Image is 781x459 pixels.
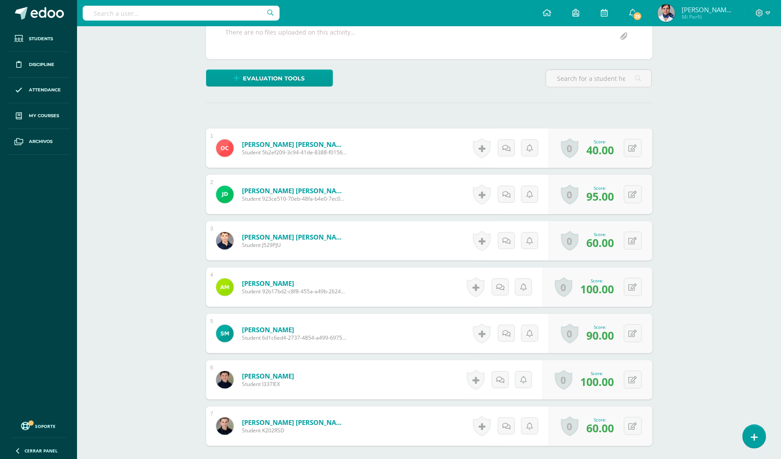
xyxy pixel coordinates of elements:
[216,139,234,157] img: 677dd61dc916509e619338777b19125f.png
[242,186,347,195] a: [PERSON_NAME] [PERSON_NAME]
[206,70,333,87] a: Evaluation tools
[561,231,578,251] a: 0
[587,235,614,250] span: 60.00
[587,421,614,435] span: 60.00
[216,186,234,203] img: f83ae099e6f72d87c81626c028898f3e.png
[7,26,70,52] a: Students
[83,6,280,21] input: Search a user…
[226,28,356,45] div: There are no files uploaded on this activity…
[555,277,572,297] a: 0
[29,138,53,145] span: Archivos
[7,129,70,155] a: Archivos
[242,427,347,434] span: Student K202RSD
[29,35,53,42] span: Students
[11,420,67,431] a: Soporte
[242,140,347,149] a: [PERSON_NAME] [PERSON_NAME]
[587,189,614,204] span: 95.00
[555,370,572,390] a: 0
[242,149,347,156] span: Student 5b2ef209-3c94-41de-8388-f0156c542f0f
[242,233,347,241] a: [PERSON_NAME] [PERSON_NAME]
[7,78,70,104] a: Attendance
[242,380,294,388] span: Student I337IEX
[587,324,614,330] div: Score:
[581,370,614,376] div: Score:
[587,185,614,191] div: Score:
[658,4,675,22] img: 1792bf0c86e4e08ac94418cc7cb908c7.png
[581,282,614,296] span: 100.00
[7,103,70,129] a: My courses
[243,70,305,87] span: Evaluation tools
[25,448,58,454] span: Cerrar panel
[682,5,734,14] span: [PERSON_NAME] [PERSON_NAME]
[216,232,234,250] img: d007a5b72844d3167f5e8491aecb571d.png
[561,416,578,436] a: 0
[216,371,234,389] img: 03f3318435da2375d734581a3df5be95.png
[29,112,59,119] span: My courses
[587,139,614,145] div: Score:
[242,288,347,295] span: Student 92b17bd2-c8f8-455a-a49b-26245f558bdb
[216,325,234,342] img: 7a5cf0ed85cd9d06cbf9f6b59aa1bc32.png
[587,417,614,423] div: Score:
[242,334,347,341] span: Student 6d1c6ed4-2737-4854-a499-6975e47ab59d
[587,328,614,343] span: 90.00
[216,417,234,435] img: 2e6473822be6065a2bcec9677e951762.png
[587,231,614,237] div: Score:
[29,87,61,94] span: Attendance
[7,52,70,78] a: Discipline
[242,372,294,380] a: [PERSON_NAME]
[242,279,347,288] a: [PERSON_NAME]
[242,195,347,202] span: Student 923ce510-70eb-48fa-b4e0-7ec04dfe4abf
[561,138,578,158] a: 0
[581,278,614,284] div: Score:
[561,184,578,205] a: 0
[561,323,578,344] a: 0
[216,278,234,296] img: a4c711439f696f70af47a59399a9afa9.png
[581,374,614,389] span: 100.00
[35,423,56,429] span: Soporte
[242,241,347,249] span: Student J529PJU
[682,13,734,21] span: Mi Perfil
[587,143,614,157] span: 40.00
[546,70,651,87] input: Search for a student here…
[242,418,347,427] a: [PERSON_NAME] [PERSON_NAME]
[633,11,642,21] span: 25
[242,325,347,334] a: [PERSON_NAME]
[29,61,54,68] span: Discipline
